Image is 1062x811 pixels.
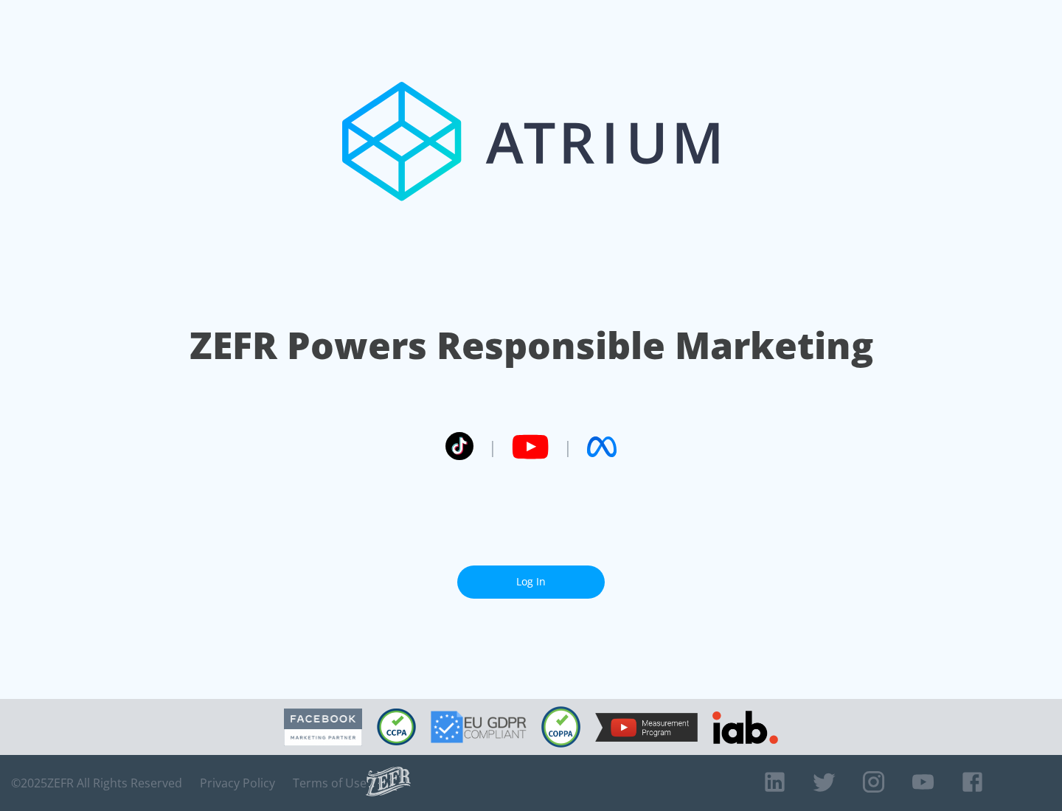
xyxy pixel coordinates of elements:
span: © 2025 ZEFR All Rights Reserved [11,776,182,790]
img: YouTube Measurement Program [595,713,698,742]
a: Privacy Policy [200,776,275,790]
img: COPPA Compliant [541,706,580,748]
img: GDPR Compliant [431,711,527,743]
h1: ZEFR Powers Responsible Marketing [190,320,873,371]
a: Log In [457,565,605,599]
img: IAB [712,711,778,744]
img: CCPA Compliant [377,709,416,745]
span: | [563,436,572,458]
img: Facebook Marketing Partner [284,709,362,746]
a: Terms of Use [293,776,367,790]
span: | [488,436,497,458]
